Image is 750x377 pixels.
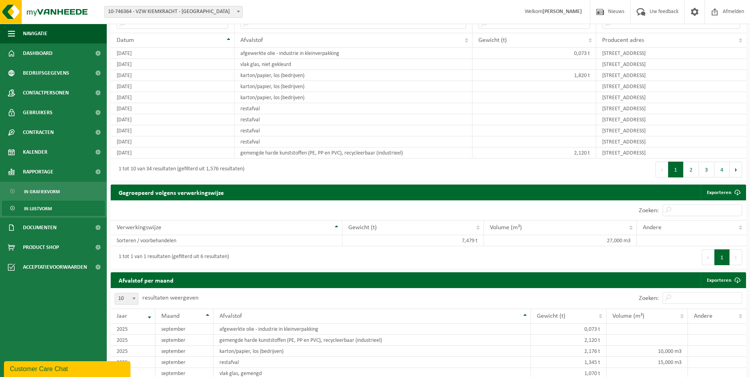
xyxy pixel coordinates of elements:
td: gemengde harde kunststoffen (PE, PP en PVC), recycleerbaar (industrieel) [234,147,472,158]
span: Contactpersonen [23,83,69,103]
button: Next [730,249,742,265]
td: [STREET_ADDRESS] [596,125,746,136]
span: Documenten [23,218,57,238]
button: 1 [714,249,730,265]
td: 2,120 t [472,147,596,158]
span: Dashboard [23,43,53,63]
span: Maand [161,313,179,319]
td: 7,479 t [342,235,484,246]
span: 10 [115,293,138,305]
span: Bedrijfsgegevens [23,63,69,83]
td: 2025 [111,346,155,357]
span: Afvalstof [219,313,242,319]
td: restafval [234,136,472,147]
td: [DATE] [111,48,234,59]
td: 2025 [111,335,155,346]
td: karton/papier, los (bedrijven) [234,70,472,81]
h2: Gegroepeerd volgens verwerkingswijze [111,185,232,200]
span: Rapportage [23,162,53,182]
td: september [155,357,213,368]
td: [DATE] [111,103,234,114]
td: gemengde harde kunststoffen (PE, PP en PVC), recycleerbaar (industrieel) [213,335,531,346]
td: restafval [234,125,472,136]
td: 1,345 t [531,357,606,368]
iframe: chat widget [4,360,132,377]
td: [DATE] [111,92,234,103]
td: [STREET_ADDRESS] [596,70,746,81]
span: Volume (m³) [490,224,522,231]
td: afgewerkte olie - industrie in kleinverpakking [213,324,531,335]
button: 2 [684,162,699,177]
span: Navigatie [23,24,47,43]
span: Gebruikers [23,103,53,123]
span: Afvalstof [240,37,263,43]
a: Exporteren [701,272,745,288]
td: [STREET_ADDRESS] [596,147,746,158]
label: resultaten weergeven [142,295,198,301]
a: In lijstvorm [2,201,105,216]
div: 1 tot 10 van 34 resultaten (gefilterd uit 1,576 resultaten) [115,162,244,177]
td: 27,000 m3 [484,235,637,246]
td: 0,073 t [531,324,606,335]
td: [DATE] [111,70,234,81]
td: [DATE] [111,136,234,147]
span: Jaar [117,313,127,319]
td: karton/papier, los (bedrijven) [234,81,472,92]
td: [DATE] [111,81,234,92]
td: [DATE] [111,114,234,125]
h2: Afvalstof per maand [111,272,181,288]
td: 2025 [111,324,155,335]
td: restafval [213,357,531,368]
span: Producent adres [602,37,644,43]
span: Andere [643,224,661,231]
td: 15,000 m3 [606,357,688,368]
label: Zoeken: [639,295,659,302]
span: Gewicht (t) [478,37,507,43]
td: karton/papier, los (bedrijven) [213,346,531,357]
td: [DATE] [111,59,234,70]
span: Volume (m³) [612,313,644,319]
span: Datum [117,37,134,43]
button: 1 [668,162,684,177]
td: 2,120 t [531,335,606,346]
td: [STREET_ADDRESS] [596,48,746,59]
td: september [155,324,213,335]
td: september [155,335,213,346]
td: [STREET_ADDRESS] [596,81,746,92]
button: Previous [702,249,714,265]
td: karton/papier, los (bedrijven) [234,92,472,103]
td: [STREET_ADDRESS] [596,103,746,114]
button: Next [730,162,742,177]
span: Andere [694,313,712,319]
td: [STREET_ADDRESS] [596,92,746,103]
span: 10-746364 - VZW KIEMKRACHT - HAMME [104,6,243,18]
td: vlak glas, niet gekleurd [234,59,472,70]
button: 3 [699,162,714,177]
td: restafval [234,103,472,114]
td: [STREET_ADDRESS] [596,136,746,147]
td: [STREET_ADDRESS] [596,59,746,70]
td: september [155,346,213,357]
td: Sorteren / voorbehandelen [111,235,342,246]
a: Exporteren [701,185,745,200]
span: 10-746364 - VZW KIEMKRACHT - HAMME [105,6,242,17]
td: 2,176 t [531,346,606,357]
td: [DATE] [111,147,234,158]
td: [DATE] [111,125,234,136]
span: Product Shop [23,238,59,257]
span: In grafiekvorm [24,184,60,199]
button: Previous [656,162,668,177]
td: afgewerkte olie - industrie in kleinverpakking [234,48,472,59]
span: Acceptatievoorwaarden [23,257,87,277]
span: Gewicht (t) [348,224,377,231]
td: 1,820 t [472,70,596,81]
td: 0,073 t [472,48,596,59]
span: Kalender [23,142,47,162]
td: 2025 [111,357,155,368]
label: Zoeken: [639,207,659,214]
td: 10,000 m3 [606,346,688,357]
span: Verwerkingswijze [117,224,161,231]
td: restafval [234,114,472,125]
span: Gewicht (t) [537,313,565,319]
